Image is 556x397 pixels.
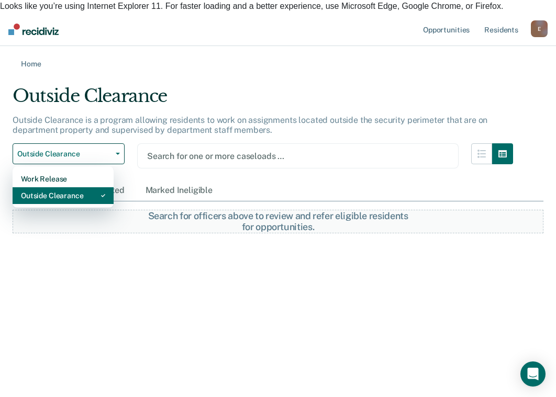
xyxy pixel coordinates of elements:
[21,187,105,204] div: Outside Clearance
[13,143,125,164] button: Outside Clearance
[8,24,59,35] img: Recidiviz
[21,171,105,187] div: Work Release
[146,210,410,233] div: Search for officers above to review and refer eligible residents for opportunities.
[421,13,472,46] a: Opportunities
[549,12,556,26] span: ×
[13,85,513,115] div: Outside Clearance
[143,181,215,200] div: Marked Ineligible
[17,150,112,158] span: Outside Clearance
[520,361,546,387] div: Open Intercom Messenger
[13,115,487,135] p: Outside Clearance is a program allowing residents to work on assignments located outside the secu...
[482,13,520,46] a: Residents
[13,59,543,69] a: Home
[531,20,548,37] button: E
